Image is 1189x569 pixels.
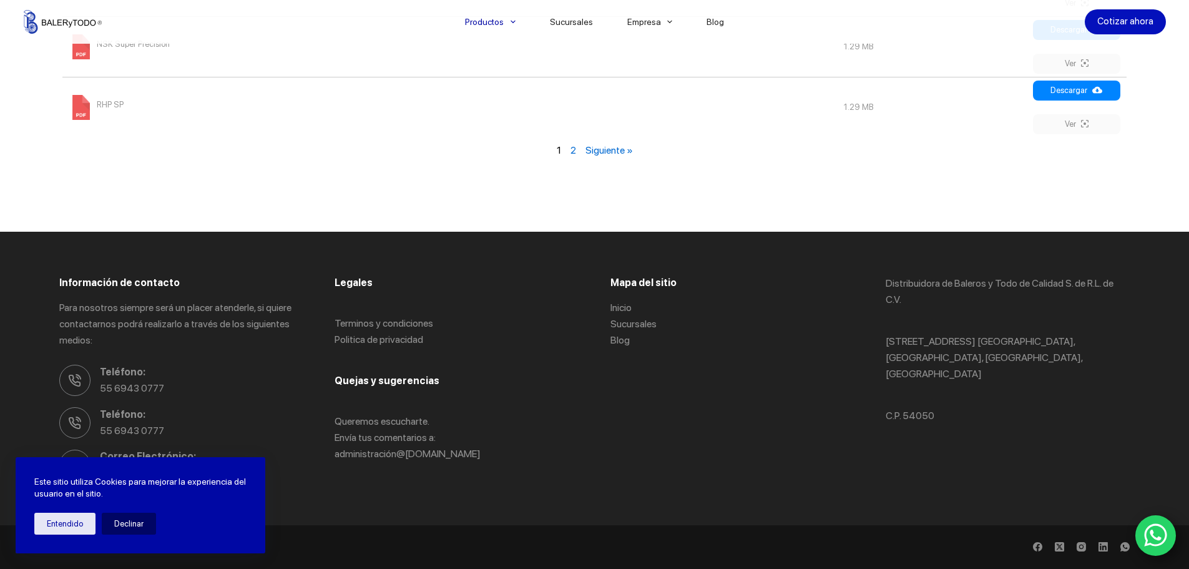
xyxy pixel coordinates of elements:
span: Legales [335,277,373,289]
a: Sucursales [610,318,657,330]
a: Instagram [1077,542,1086,552]
button: Declinar [102,513,156,535]
span: RHP SP [97,95,124,115]
img: Balerytodo [24,10,102,34]
a: Cotizar ahora [1085,9,1166,34]
a: RHP SP [69,102,124,111]
td: 1.29 MB [838,16,1029,77]
a: 55 6943 0777 [100,425,164,437]
p: Copyright © 2025 Balerytodo [59,541,575,553]
span: Quejas y sugerencias [335,375,439,387]
a: Descargar [1033,81,1120,101]
h3: Mapa del sitio [610,275,854,290]
a: Politica de privacidad [335,334,423,345]
p: Este sitio utiliza Cookies para mejorar la experiencia del usuario en el sitio. [34,476,247,500]
p: C.P. 54050 [886,408,1130,424]
a: Siguiente » [585,144,633,156]
a: 2 [570,144,576,156]
a: Facebook [1033,542,1042,552]
a: LinkedIn [1098,542,1108,552]
span: Teléfono: [100,364,303,380]
a: Terminos y condiciones [335,317,433,329]
a: WhatsApp [1135,515,1177,557]
a: Ver [1033,54,1120,74]
p: Para nosotros siempre será un placer atenderle, si quiere contactarnos podrá realizarlo a través ... [59,300,303,349]
h3: Información de contacto [59,275,303,290]
p: [STREET_ADDRESS] [GEOGRAPHIC_DATA], [GEOGRAPHIC_DATA], [GEOGRAPHIC_DATA], [GEOGRAPHIC_DATA] [886,334,1130,383]
p: Queremos escucharte. Envía tus comentarios a: administració n@[DOMAIN_NAME] [335,413,579,463]
a: NSK Super Precision [69,41,170,51]
span: 1 [557,144,561,156]
a: WhatsApp [1120,542,1130,552]
a: 55 6943 0777 [100,382,164,394]
span: Correo Electrónico: [100,448,303,465]
p: Distribuidora de Baleros y Todo de Calidad S. de R.L. de C.V. [886,275,1130,309]
a: Inicio [610,302,632,314]
td: 1.29 MB [838,77,1029,137]
a: X (Twitter) [1055,542,1064,552]
button: Entendido [34,513,95,535]
a: Ver [1033,114,1120,134]
a: Blog [610,334,630,346]
span: Teléfono: [100,407,303,423]
span: NSK Super Precision [97,34,170,54]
